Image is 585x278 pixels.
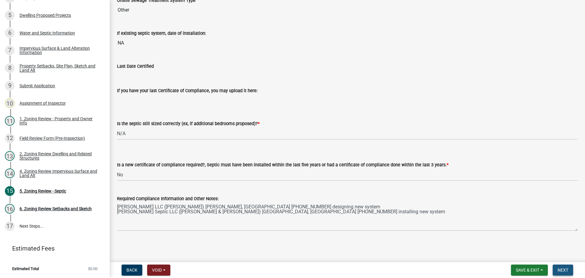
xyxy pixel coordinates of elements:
div: Water and Septic Information [19,31,75,35]
span: Save & Exit [516,268,539,273]
button: Void [147,265,170,276]
button: Next [553,265,573,276]
div: 6. Zoning Review Setbacks and Sketch [19,207,92,211]
div: Property Setbacks, Site Plan, Sketch and Land Alt [19,64,100,72]
div: 4. Zoning Review Impervious Surface and Land Alt [19,169,100,178]
div: Assignment of Inspector [19,101,66,105]
span: Next [558,268,568,273]
div: 5 [5,10,15,20]
div: Field Review Form (Pre-Inspection) [19,136,85,140]
div: 8 [5,63,15,73]
div: Submit Application [19,84,55,88]
a: Estimated Fees [5,242,100,255]
div: 9 [5,81,15,91]
div: 10 [5,98,15,108]
label: Last Date Certified [117,64,154,69]
div: Dwelling Proposed Projects [19,13,71,17]
label: If existing septic system, date of installation: [117,31,206,36]
label: Required Compliance Information and Other Notes: [117,197,218,201]
div: Impervious Surface & Land Alteration Information [19,46,100,55]
div: 12 [5,133,15,143]
div: 1. Zoning Review - Property and Owner Info [19,117,100,125]
label: If you have your last Certificate of Compliance, you may upload it here: [117,89,257,93]
div: 7 [5,45,15,55]
label: Is a new certificate of compliance required?, Septic must have been installed within the last fiv... [117,163,448,167]
div: 13 [5,151,15,161]
div: 14 [5,168,15,178]
div: 17 [5,221,15,231]
span: $0.00 [88,267,97,271]
div: 2. Zoning Review Dwelling and Related Structures [19,152,100,160]
div: 11 [5,116,15,126]
span: Estimated Total [12,267,39,271]
button: Save & Exit [511,265,548,276]
label: Is the septic still sized correctly (ex, if additional bedrooms proposed)? [117,122,260,126]
div: 5. Zoning Review - Septic [19,189,66,193]
button: Back [122,265,142,276]
div: 15 [5,186,15,196]
span: Back [126,268,137,273]
span: Void [152,268,162,273]
div: 6 [5,28,15,38]
div: 16 [5,204,15,214]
